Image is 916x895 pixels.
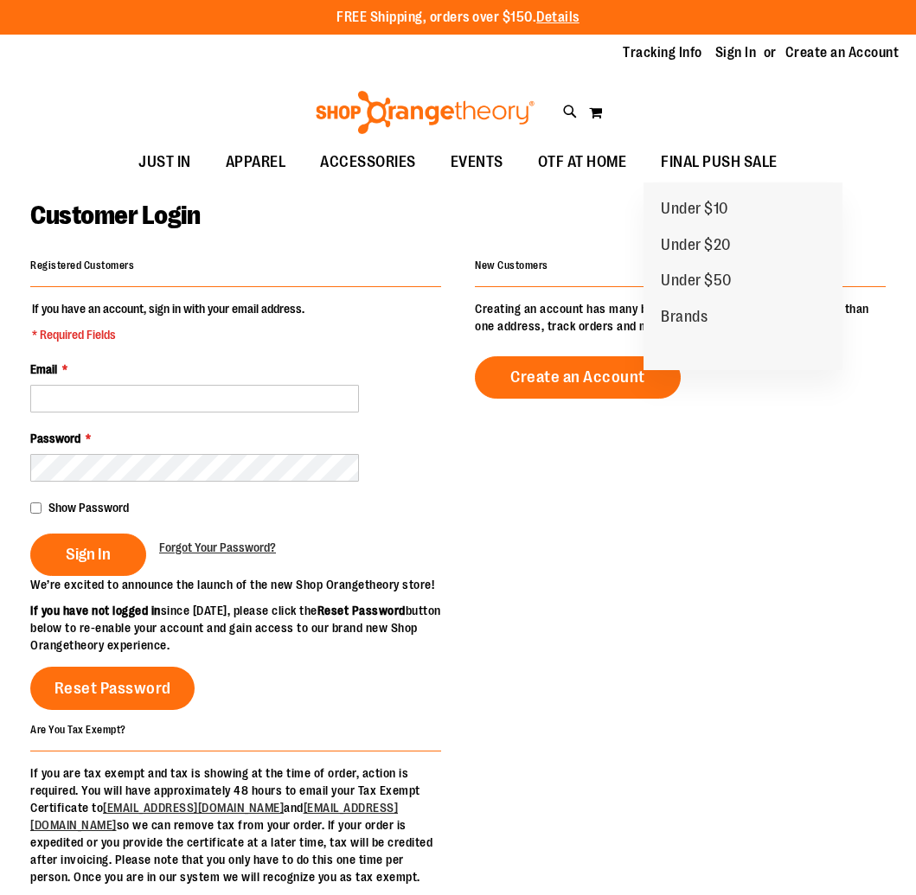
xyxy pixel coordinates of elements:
p: We’re excited to announce the launch of the new Shop Orangetheory store! [30,576,458,593]
ul: FINAL PUSH SALE [644,182,842,370]
a: Under $50 [644,263,749,299]
a: EVENTS [433,143,521,182]
a: JUST IN [121,143,208,182]
a: Sign In [715,43,757,62]
legend: If you have an account, sign in with your email address. [30,300,306,343]
a: Under $20 [644,227,748,264]
a: ACCESSORIES [303,143,433,182]
span: Forgot Your Password? [159,540,276,554]
a: Brands [644,299,725,336]
img: Shop Orangetheory [313,91,537,134]
a: FINAL PUSH SALE [644,143,795,182]
span: Under $50 [661,272,732,293]
a: Create an Account [475,356,681,399]
button: Sign In [30,534,146,576]
p: since [DATE], please click the button below to re-enable your account and gain access to our bran... [30,602,458,654]
span: Customer Login [30,201,200,230]
span: ACCESSORIES [320,143,416,182]
strong: Registered Customers [30,259,134,272]
span: Under $20 [661,236,731,258]
span: Under $10 [661,200,728,221]
span: JUST IN [138,143,191,182]
span: Show Password [48,501,129,515]
strong: Are You Tax Exempt? [30,724,126,736]
span: Password [30,432,80,445]
span: * Required Fields [32,326,304,343]
p: FREE Shipping, orders over $150. [336,8,580,28]
strong: Reset Password [317,604,406,617]
strong: If you have not logged in [30,604,161,617]
span: APPAREL [226,143,286,182]
strong: New Customers [475,259,548,272]
a: Details [536,10,580,25]
span: Create an Account [510,368,645,387]
span: Email [30,362,57,376]
a: Forgot Your Password? [159,539,276,556]
span: Reset Password [54,679,171,698]
a: [EMAIL_ADDRESS][DOMAIN_NAME] [103,801,284,815]
span: EVENTS [451,143,503,182]
a: Tracking Info [623,43,702,62]
a: APPAREL [208,143,304,182]
a: Create an Account [785,43,900,62]
span: Brands [661,308,708,329]
span: FINAL PUSH SALE [661,143,778,182]
p: Creating an account has many benefits: check out faster, keep more than one address, track orders... [475,300,886,335]
a: Under $10 [644,191,746,227]
p: If you are tax exempt and tax is showing at the time of order, action is required. You will have ... [30,764,441,885]
span: Sign In [66,545,111,564]
span: OTF AT HOME [538,143,627,182]
a: OTF AT HOME [521,143,644,182]
a: Reset Password [30,667,195,710]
